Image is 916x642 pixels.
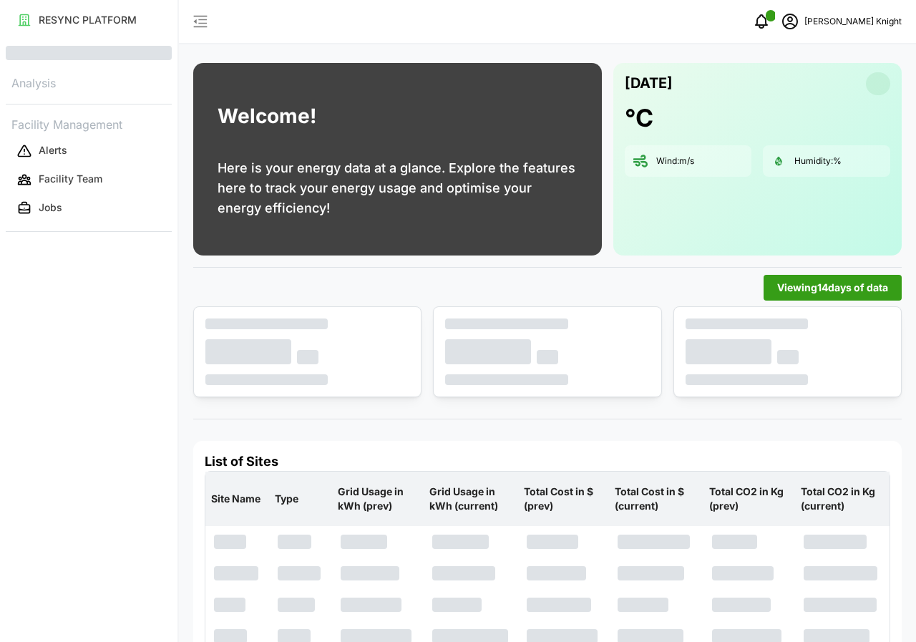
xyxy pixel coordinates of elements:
[804,15,902,29] p: [PERSON_NAME] Knight
[6,165,172,194] a: Facility Team
[764,275,902,301] button: Viewing14days of data
[656,155,694,167] p: Wind: m/s
[625,72,673,95] p: [DATE]
[747,7,776,36] button: notifications
[777,276,888,300] span: Viewing 14 days of data
[798,473,887,525] p: Total CO2 in Kg (current)
[794,155,842,167] p: Humidity: %
[6,6,172,34] a: RESYNC PLATFORM
[521,473,606,525] p: Total Cost in $ (prev)
[39,13,137,27] p: RESYNC PLATFORM
[208,480,266,517] p: Site Name
[39,172,102,186] p: Facility Team
[6,194,172,223] a: Jobs
[218,101,316,132] h1: Welcome!
[776,7,804,36] button: schedule
[218,158,578,218] p: Here is your energy data at a glance. Explore the features here to track your energy usage and op...
[6,113,172,134] p: Facility Management
[335,473,421,525] p: Grid Usage in kWh (prev)
[6,195,172,221] button: Jobs
[625,102,653,134] h1: °C
[6,138,172,164] button: Alerts
[6,137,172,165] a: Alerts
[427,473,515,525] p: Grid Usage in kWh (current)
[272,480,329,517] p: Type
[706,473,791,525] p: Total CO2 in Kg (prev)
[39,143,67,157] p: Alerts
[6,7,172,33] button: RESYNC PLATFORM
[612,473,701,525] p: Total Cost in $ (current)
[6,167,172,193] button: Facility Team
[6,72,172,92] p: Analysis
[205,452,890,471] h4: List of Sites
[39,200,62,215] p: Jobs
